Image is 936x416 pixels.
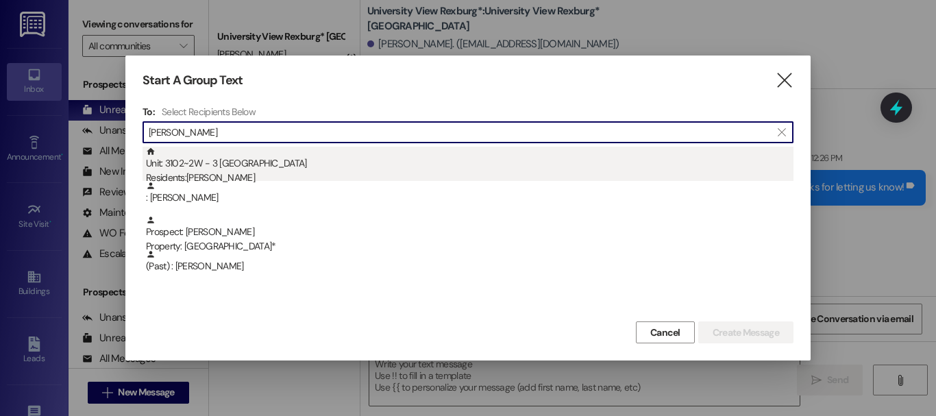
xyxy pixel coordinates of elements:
input: Search for any contact or apartment [149,123,771,142]
span: Create Message [713,326,779,340]
button: Clear text [771,122,793,143]
div: Prospect: [PERSON_NAME]Property: [GEOGRAPHIC_DATA]* [143,215,793,249]
h3: Start A Group Text [143,73,243,88]
i:  [778,127,785,138]
button: Cancel [636,321,695,343]
div: Unit: 3102~2W - 3 [GEOGRAPHIC_DATA]Residents:[PERSON_NAME] [143,147,793,181]
span: Cancel [650,326,680,340]
div: Prospect: [PERSON_NAME] [146,215,793,254]
div: Residents: [PERSON_NAME] [146,171,793,185]
div: Unit: 3102~2W - 3 [GEOGRAPHIC_DATA] [146,147,793,186]
h4: Select Recipients Below [162,106,256,118]
div: : [PERSON_NAME] [146,181,793,205]
div: (Past) : [PERSON_NAME] [143,249,793,284]
h3: To: [143,106,155,118]
div: Property: [GEOGRAPHIC_DATA]* [146,239,793,254]
div: (Past) : [PERSON_NAME] [146,249,793,273]
div: : [PERSON_NAME] [143,181,793,215]
button: Create Message [698,321,793,343]
i:  [775,73,793,88]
